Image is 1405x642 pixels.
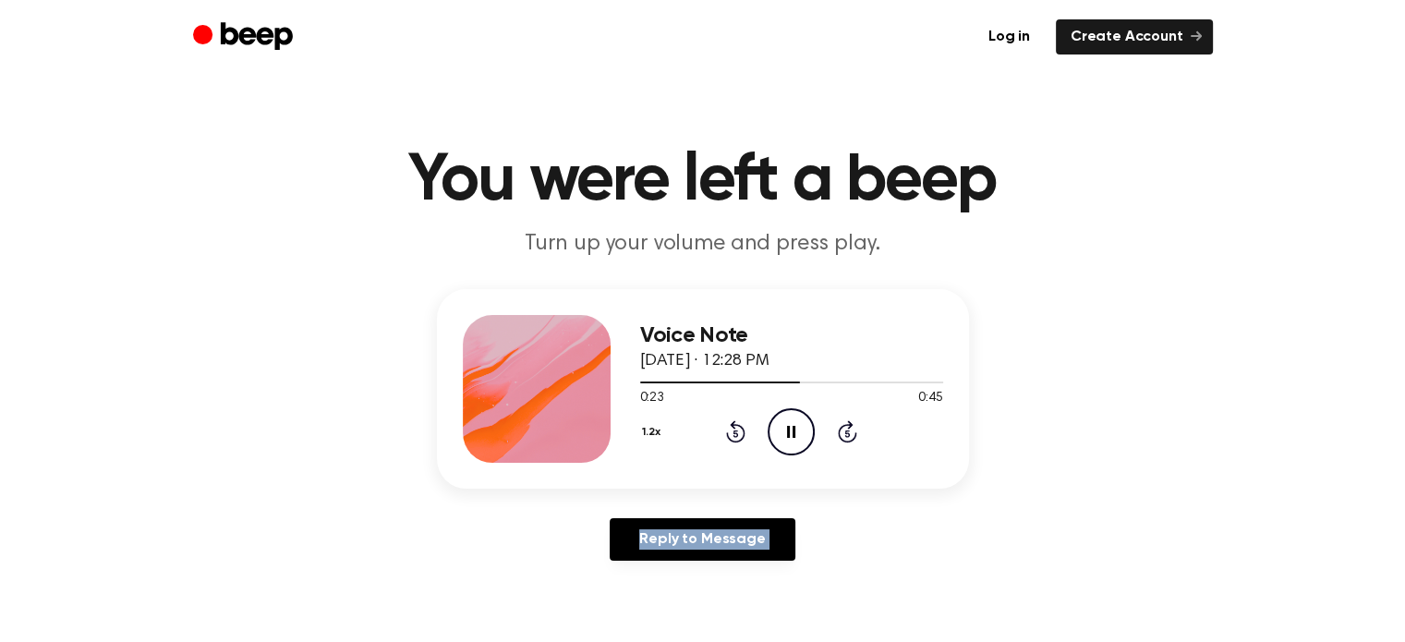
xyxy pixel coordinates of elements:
span: [DATE] · 12:28 PM [640,353,769,369]
a: Beep [193,19,297,55]
p: Turn up your volume and press play. [348,229,1058,260]
span: 0:45 [918,389,942,408]
button: 1.2x [640,417,668,448]
a: Reply to Message [610,518,794,561]
h3: Voice Note [640,323,943,348]
a: Create Account [1056,19,1213,55]
h1: You were left a beep [230,148,1176,214]
a: Log in [974,19,1045,55]
span: 0:23 [640,389,664,408]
